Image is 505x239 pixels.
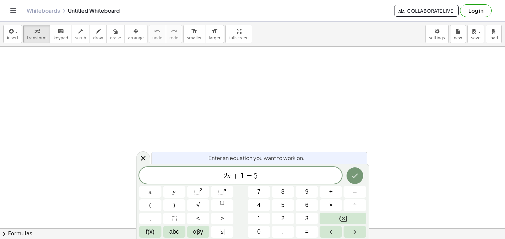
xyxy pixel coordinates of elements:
button: 0 [248,226,270,238]
button: x [139,186,161,198]
button: 4 [248,199,270,211]
sup: 2 [200,187,202,192]
i: keyboard [58,27,64,35]
span: 3 [305,214,309,223]
button: Superscript [211,186,233,198]
a: Whiteboards [27,7,60,14]
button: ) [163,199,185,211]
button: settings [425,25,449,43]
button: Times [320,199,342,211]
span: f(x) [146,227,154,236]
span: = [244,172,254,180]
button: Absolute value [211,226,233,238]
button: Fraction [211,199,233,211]
button: Square root [187,199,209,211]
span: load [489,36,498,40]
span: × [329,201,333,210]
button: Alphabet [163,226,185,238]
span: Enter an equation you want to work on. [208,154,305,162]
span: erase [110,36,121,40]
i: format_size [211,27,218,35]
button: insert [3,25,22,43]
span: ⬚ [218,188,224,195]
button: Placeholder [163,213,185,224]
button: Minus [344,186,366,198]
button: keyboardkeypad [50,25,72,43]
button: scrub [72,25,90,43]
span: ) [173,201,175,210]
button: format_sizelarger [205,25,224,43]
button: Functions [139,226,161,238]
button: format_sizesmaller [183,25,205,43]
span: = [305,227,309,236]
span: ÷ [353,201,357,210]
span: 0 [257,227,261,236]
span: transform [27,36,47,40]
span: keypad [54,36,68,40]
span: redo [169,36,178,40]
span: . [282,227,284,236]
button: 2 [272,213,294,224]
span: x [149,187,151,196]
span: 8 [281,187,285,196]
button: Equals [296,226,318,238]
span: 2 [281,214,285,223]
button: 7 [248,186,270,198]
button: , [139,213,161,224]
sup: n [224,187,226,192]
span: < [196,214,200,223]
button: fullscreen [225,25,252,43]
span: , [149,214,151,223]
span: settings [429,36,445,40]
span: √ [196,201,200,210]
i: format_size [191,27,197,35]
span: abc [169,227,179,236]
button: undoundo [149,25,166,43]
button: 8 [272,186,294,198]
button: . [272,226,294,238]
span: ⬚ [194,188,200,195]
i: redo [171,27,177,35]
span: 4 [257,201,261,210]
span: | [219,228,221,235]
button: Squared [187,186,209,198]
span: scrub [75,36,86,40]
button: 3 [296,213,318,224]
button: redoredo [166,25,182,43]
button: Greater than [211,213,233,224]
span: + [329,187,333,196]
span: new [454,36,462,40]
button: new [450,25,466,43]
button: Less than [187,213,209,224]
span: 1 [257,214,261,223]
span: undo [152,36,162,40]
button: 9 [296,186,318,198]
span: + [231,172,240,180]
span: save [471,36,480,40]
button: save [467,25,484,43]
span: fullscreen [229,36,248,40]
span: – [353,187,357,196]
span: 5 [254,172,258,180]
button: 5 [272,199,294,211]
button: draw [90,25,107,43]
span: arrange [128,36,144,40]
button: Collaborate Live [394,5,459,17]
span: ⬚ [171,214,177,223]
span: smaller [187,36,202,40]
button: load [486,25,502,43]
span: 1 [240,172,244,180]
span: a [219,227,225,236]
button: arrange [125,25,147,43]
button: 1 [248,213,270,224]
button: Greek alphabet [187,226,209,238]
span: > [220,214,224,223]
span: larger [209,36,220,40]
span: y [173,187,175,196]
var: x [227,171,231,180]
button: Backspace [320,213,366,224]
button: ( [139,199,161,211]
span: 9 [305,187,309,196]
span: 2 [223,172,227,180]
button: Plus [320,186,342,198]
